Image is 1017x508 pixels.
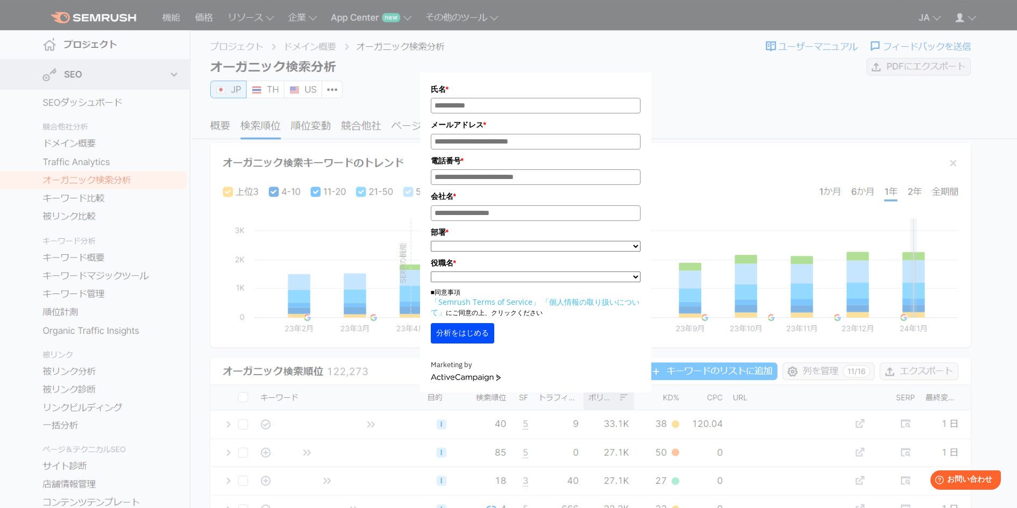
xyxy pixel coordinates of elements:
a: 「個人情報の取り扱いについて」 [431,297,639,317]
a: 「Semrush Terms of Service」 [431,297,540,307]
label: 部署 [431,226,641,238]
p: ■同意事項 にご同意の上、クリックください [431,288,641,318]
label: メールアドレス [431,119,641,131]
button: 分析をはじめる [431,323,494,344]
label: 電話番号 [431,155,641,167]
div: Marketing by [431,360,641,371]
iframe: Help widget launcher [921,466,1005,496]
label: 会社名 [431,190,641,202]
label: 役職名 [431,257,641,269]
label: 氏名 [431,83,641,95]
